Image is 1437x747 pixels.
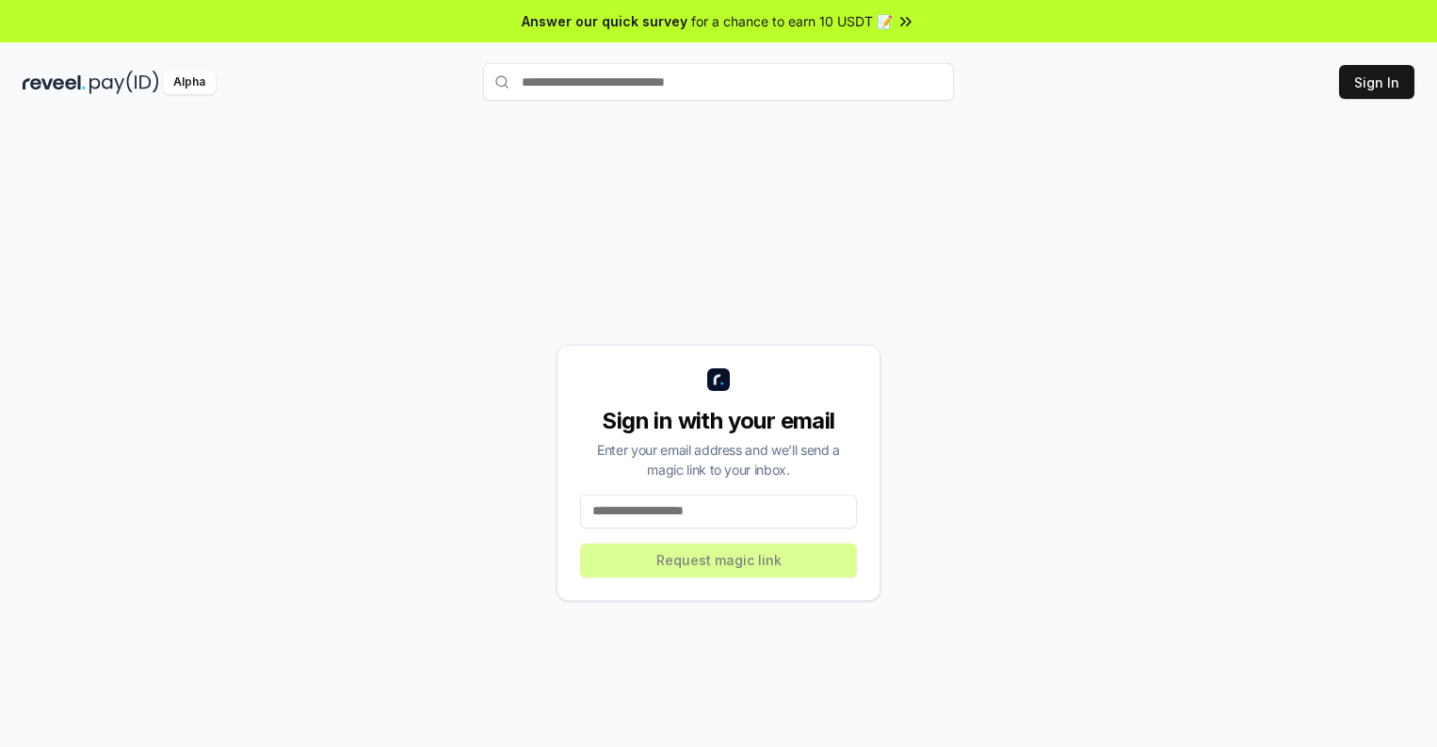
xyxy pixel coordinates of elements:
[23,71,86,94] img: reveel_dark
[522,11,687,31] span: Answer our quick survey
[1339,65,1414,99] button: Sign In
[691,11,893,31] span: for a chance to earn 10 USDT 📝
[580,440,857,479] div: Enter your email address and we’ll send a magic link to your inbox.
[580,406,857,436] div: Sign in with your email
[89,71,159,94] img: pay_id
[163,71,216,94] div: Alpha
[707,368,730,391] img: logo_small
